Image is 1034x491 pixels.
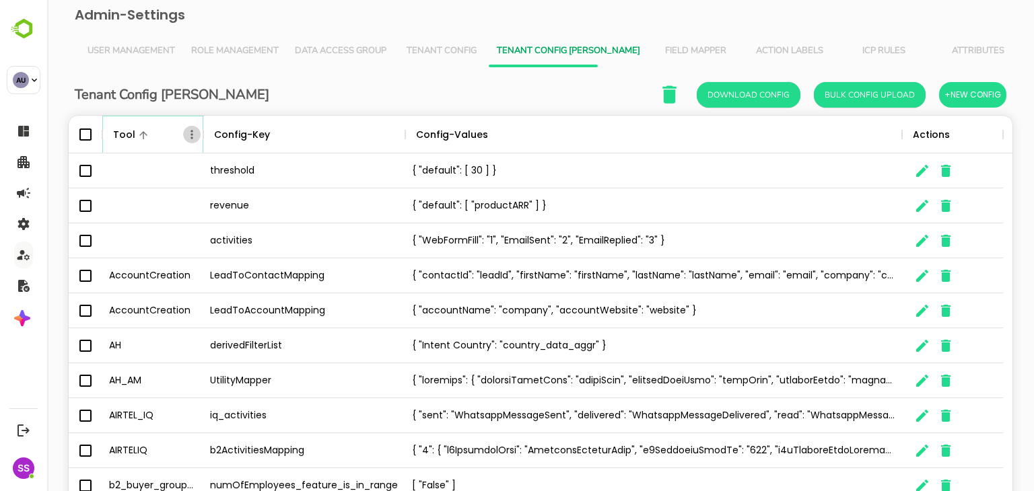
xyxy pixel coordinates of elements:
div: AccountCreation [55,293,156,328]
div: b2ActivitiesMapping [156,433,358,468]
div: AH_AM [55,363,156,398]
div: LeadToAccountMapping [156,293,358,328]
div: LeadToContactMapping [156,258,358,293]
div: Config-Values [369,116,441,153]
img: BambooboxLogoMark.f1c84d78b4c51b1a7b5f700c9845e183.svg [7,16,41,42]
button: Download Config [650,82,753,108]
div: iq_activities [156,398,358,433]
div: derivedFilterList [156,328,358,363]
div: { "contactId": "leadId", "firstName": "firstName", "lastName": "lastName", "email": "email", "com... [358,258,855,293]
div: Tool [66,116,88,153]
div: UtilityMapper [156,363,358,398]
div: AU [13,72,29,88]
button: Menu [136,126,153,143]
button: Bulk Config Upload [767,82,878,108]
div: { "Intent Country": "country_data_aggr" } [358,328,855,363]
div: { "4": { "l6IpsumdolOrsi": "AmetconsEcteturAdip", "e9SeddoeiuSmodTe": "622", "i4uTlaboreEtdoLorem... [358,433,855,468]
span: ICP Rules [798,46,876,56]
span: Action Labels [703,46,782,56]
div: Actions [866,116,903,153]
button: +New Config [892,82,959,108]
button: Sort [441,127,457,143]
button: Sort [88,127,104,143]
span: Field Mapper [609,46,687,56]
div: SS [13,457,34,479]
div: { "WebFormFill": "1", "EmailSent": "2", "EmailReplied": "3" } [358,223,855,258]
div: { "default": [ "productARR" ] } [358,188,855,223]
button: Logout [14,421,32,439]
h6: Tenant Config [PERSON_NAME] [28,84,222,106]
span: Tenant Config [355,46,434,56]
div: Config-Key [167,116,223,153]
span: Tenant Config [PERSON_NAME] [450,46,593,56]
span: +New Config [897,86,954,104]
div: { "accountName": "company", "accountWebsite": "website" } [358,293,855,328]
div: { "sent": "WhatsappMessageSent", "delivered": "WhatsappMessageDelivered", "read": "WhatsappMessag... [358,398,855,433]
div: { "default": [ 30 ] } [358,153,855,188]
div: Vertical tabs example [32,35,955,67]
div: threshold [156,153,358,188]
span: User Management [40,46,128,56]
div: AIRTEL_IQ [55,398,156,433]
div: revenue [156,188,358,223]
div: AccountCreation [55,258,156,293]
span: Role Management [144,46,232,56]
div: AIRTELIQ [55,433,156,468]
div: activities [156,223,358,258]
span: Attributes [892,46,970,56]
span: Data Access Group [248,46,339,56]
div: AH [55,328,156,363]
button: Sort [223,127,239,143]
div: { "loremips": { "dolorsiTametCons": "adipiScin", "elitsedDoeiUsmo": "tempOrin", "utlaborEetdo": "... [358,363,855,398]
